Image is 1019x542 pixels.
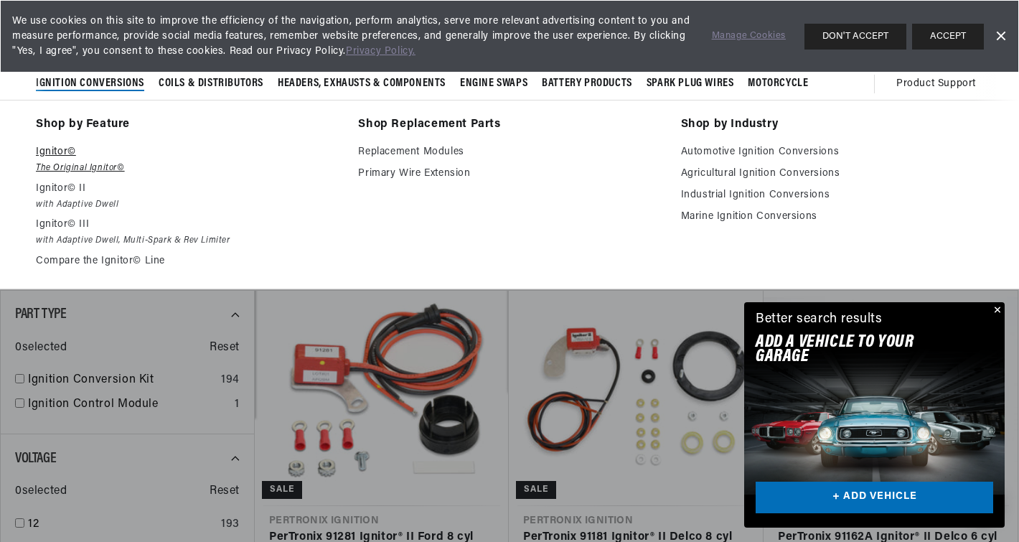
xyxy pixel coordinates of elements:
[36,67,151,101] summary: Ignition Conversions
[358,144,660,161] a: Replacement Modules
[896,76,976,92] span: Product Support
[681,187,983,204] a: Industrial Ignition Conversions
[12,14,692,59] span: We use cookies on this site to improve the efficiency of the navigation, perform analytics, serve...
[210,482,240,501] span: Reset
[535,67,639,101] summary: Battery Products
[151,67,271,101] summary: Coils & Distributors
[221,371,240,390] div: 194
[987,302,1005,319] button: Close
[453,67,535,101] summary: Engine Swaps
[210,339,240,358] span: Reset
[36,144,338,176] a: Ignitor© The Original Ignitor©
[460,76,527,91] span: Engine Swaps
[15,307,66,322] span: Part Type
[804,24,906,50] button: DON'T ACCEPT
[912,24,984,50] button: ACCEPT
[36,180,338,197] p: Ignitor© II
[36,197,338,212] em: with Adaptive Dwell
[748,76,808,91] span: Motorcycle
[358,115,660,135] a: Shop Replacement Parts
[36,233,338,248] em: with Adaptive Dwell, Multi-Spark & Rev Limiter
[990,26,1011,47] a: Dismiss Banner
[36,115,338,135] a: Shop by Feature
[681,165,983,182] a: Agricultural Ignition Conversions
[896,67,983,101] summary: Product Support
[681,144,983,161] a: Automotive Ignition Conversions
[741,67,815,101] summary: Motorcycle
[756,482,993,514] a: + ADD VEHICLE
[36,216,338,233] p: Ignitor© III
[235,396,240,414] div: 1
[36,76,144,91] span: Ignition Conversions
[278,76,446,91] span: Headers, Exhausts & Components
[639,67,741,101] summary: Spark Plug Wires
[271,67,453,101] summary: Headers, Exhausts & Components
[15,339,67,358] span: 0 selected
[647,76,734,91] span: Spark Plug Wires
[346,46,415,57] a: Privacy Policy.
[221,515,240,534] div: 193
[542,76,632,91] span: Battery Products
[358,165,660,182] a: Primary Wire Extension
[36,144,338,161] p: Ignitor©
[36,216,338,248] a: Ignitor© III with Adaptive Dwell, Multi-Spark & Rev Limiter
[28,515,215,534] a: 12
[756,335,957,365] h2: Add A VEHICLE to your garage
[15,452,56,466] span: Voltage
[756,309,883,330] div: Better search results
[28,396,229,414] a: Ignition Control Module
[36,180,338,212] a: Ignitor© II with Adaptive Dwell
[36,253,338,270] a: Compare the Ignitor© Line
[28,371,215,390] a: Ignition Conversion Kit
[36,161,338,176] em: The Original Ignitor©
[681,208,983,225] a: Marine Ignition Conversions
[712,29,786,44] a: Manage Cookies
[15,482,67,501] span: 0 selected
[681,115,983,135] a: Shop by Industry
[159,76,263,91] span: Coils & Distributors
